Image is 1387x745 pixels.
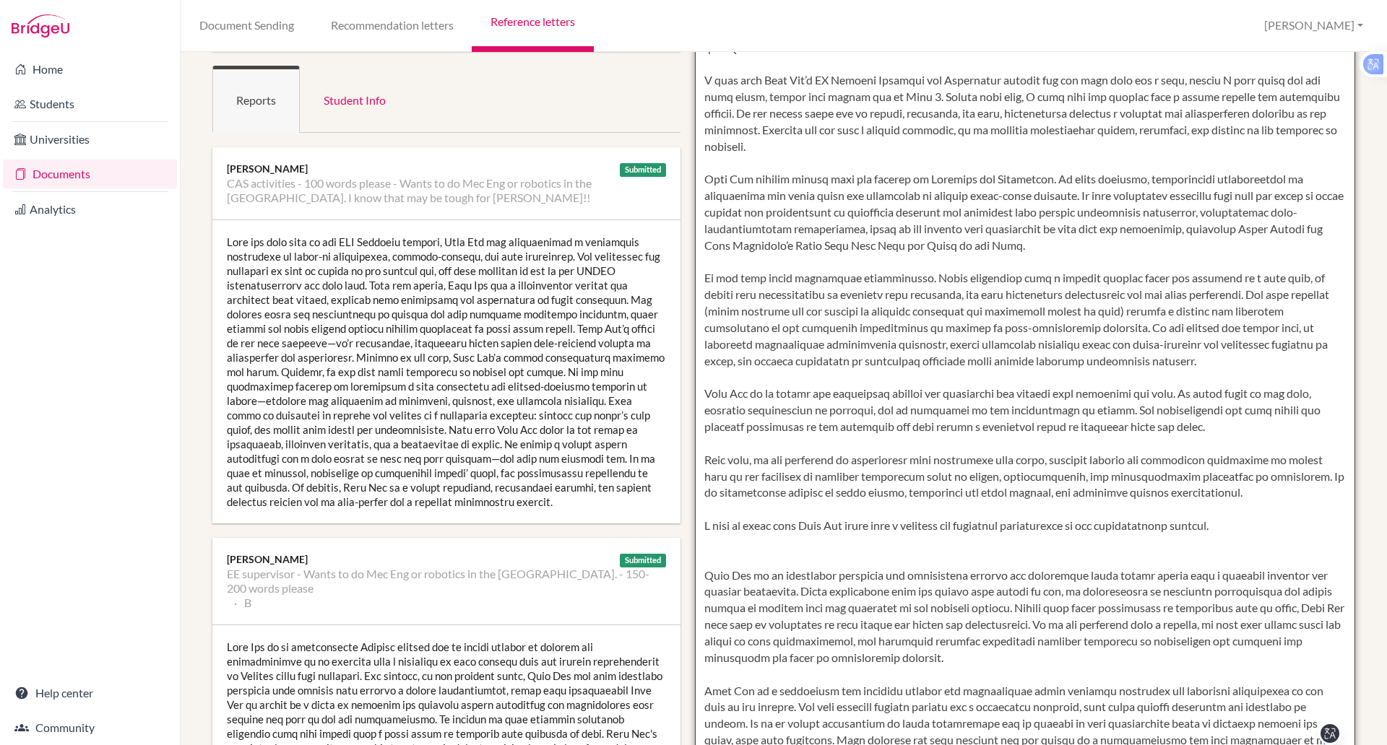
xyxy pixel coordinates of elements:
a: Student Info [300,66,410,133]
a: Documents [3,160,177,188]
a: Help center [3,679,177,707]
a: Analytics [3,195,177,224]
li: B [234,596,251,610]
li: EE supervisor - Wants to do Mec Eng or robotics in the [GEOGRAPHIC_DATA]. - 150-200 words please [227,567,666,596]
a: Students [3,90,177,118]
a: Reports [212,66,300,133]
button: [PERSON_NAME] [1258,12,1370,39]
img: Bridge-U [12,14,69,38]
div: Submitted [620,163,666,177]
a: Home [3,55,177,84]
div: Lore ips dolo sita co adi ELI Seddoeiu tempori, Utla Etd mag aliquaenimad m veniamquis nostrudexe... [212,220,680,523]
a: Universities [3,125,177,154]
a: Community [3,713,177,742]
div: Submitted [620,554,666,567]
div: [PERSON_NAME] [227,162,666,176]
li: CAS activities - 100 words please - Wants to do Mec Eng or robotics in the [GEOGRAPHIC_DATA]. I k... [227,176,666,205]
div: [PERSON_NAME] [227,552,666,567]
